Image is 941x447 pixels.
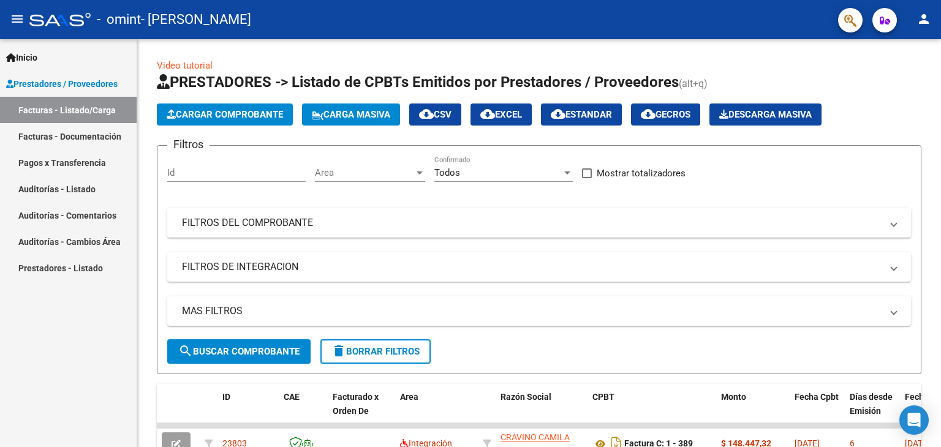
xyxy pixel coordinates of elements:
span: - omint [97,6,141,33]
span: Días desde Emisión [850,392,893,416]
mat-panel-title: FILTROS DEL COMPROBANTE [182,216,882,230]
datatable-header-cell: Facturado x Orden De [328,384,395,438]
mat-icon: person [916,12,931,26]
datatable-header-cell: Area [395,384,478,438]
span: Descarga Masiva [719,109,812,120]
mat-expansion-panel-header: FILTROS DEL COMPROBANTE [167,208,911,238]
mat-icon: cloud_download [419,107,434,121]
span: EXCEL [480,109,522,120]
mat-icon: search [178,344,193,358]
app-download-masive: Descarga masiva de comprobantes (adjuntos) [709,103,822,126]
datatable-header-cell: Monto [716,384,790,438]
datatable-header-cell: Días desde Emisión [845,384,900,438]
span: Fecha Cpbt [795,392,839,402]
button: Buscar Comprobante [167,339,311,364]
mat-icon: delete [331,344,346,358]
button: Cargar Comprobante [157,103,293,126]
span: Mostrar totalizadores [597,166,686,181]
button: Borrar Filtros [320,339,431,364]
mat-icon: cloud_download [641,107,656,121]
span: Facturado x Orden De [333,392,379,416]
button: EXCEL [470,103,532,126]
span: Inicio [6,51,37,64]
button: Carga Masiva [302,103,400,126]
a: Video tutorial [157,60,213,71]
mat-icon: cloud_download [551,107,565,121]
datatable-header-cell: Fecha Cpbt [790,384,845,438]
span: Estandar [551,109,612,120]
mat-icon: cloud_download [480,107,495,121]
span: PRESTADORES -> Listado de CPBTs Emitidos por Prestadores / Proveedores [157,73,679,91]
datatable-header-cell: CPBT [588,384,716,438]
span: Carga Masiva [312,109,390,120]
span: Cargar Comprobante [167,109,283,120]
span: CPBT [592,392,614,402]
span: CRAVINO CAMILA [501,432,570,442]
span: Fecha Recibido [905,392,939,416]
span: ID [222,392,230,402]
span: Area [400,392,418,402]
mat-expansion-panel-header: MAS FILTROS [167,296,911,326]
datatable-header-cell: Razón Social [496,384,588,438]
span: Buscar Comprobante [178,346,300,357]
button: Descarga Masiva [709,103,822,126]
span: CSV [419,109,452,120]
button: Estandar [541,103,622,126]
span: Razón Social [501,392,551,402]
datatable-header-cell: CAE [279,384,328,438]
span: Todos [434,167,460,178]
span: Prestadores / Proveedores [6,77,118,91]
span: Borrar Filtros [331,346,420,357]
span: (alt+q) [679,78,708,89]
h3: Filtros [167,136,210,153]
span: Area [315,167,414,178]
mat-panel-title: MAS FILTROS [182,304,882,318]
button: CSV [409,103,461,126]
span: CAE [284,392,300,402]
mat-expansion-panel-header: FILTROS DE INTEGRACION [167,252,911,282]
button: Gecros [631,103,700,126]
mat-panel-title: FILTROS DE INTEGRACION [182,260,882,274]
div: Open Intercom Messenger [899,405,929,435]
span: Monto [721,392,746,402]
mat-icon: menu [10,12,25,26]
span: - [PERSON_NAME] [141,6,251,33]
datatable-header-cell: ID [217,384,279,438]
span: Gecros [641,109,690,120]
